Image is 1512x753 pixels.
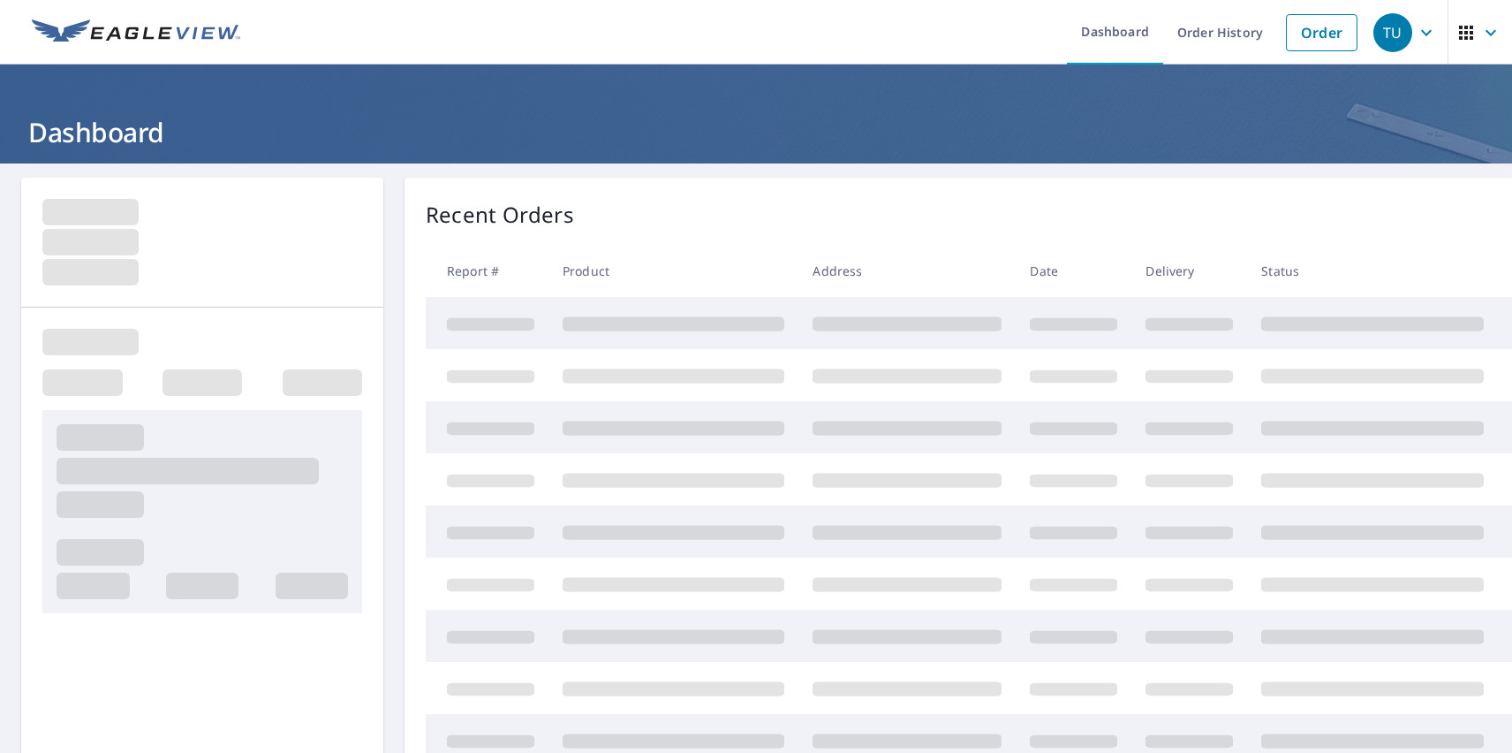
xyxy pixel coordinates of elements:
[32,19,240,46] img: EV Logo
[21,114,1491,150] h1: Dashboard
[1373,13,1412,52] div: TU
[1247,245,1498,297] th: Status
[1131,245,1247,297] th: Delivery
[1016,245,1131,297] th: Date
[798,245,1016,297] th: Address
[426,245,548,297] th: Report #
[426,199,574,231] p: Recent Orders
[1286,14,1357,51] a: Order
[548,245,798,297] th: Product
